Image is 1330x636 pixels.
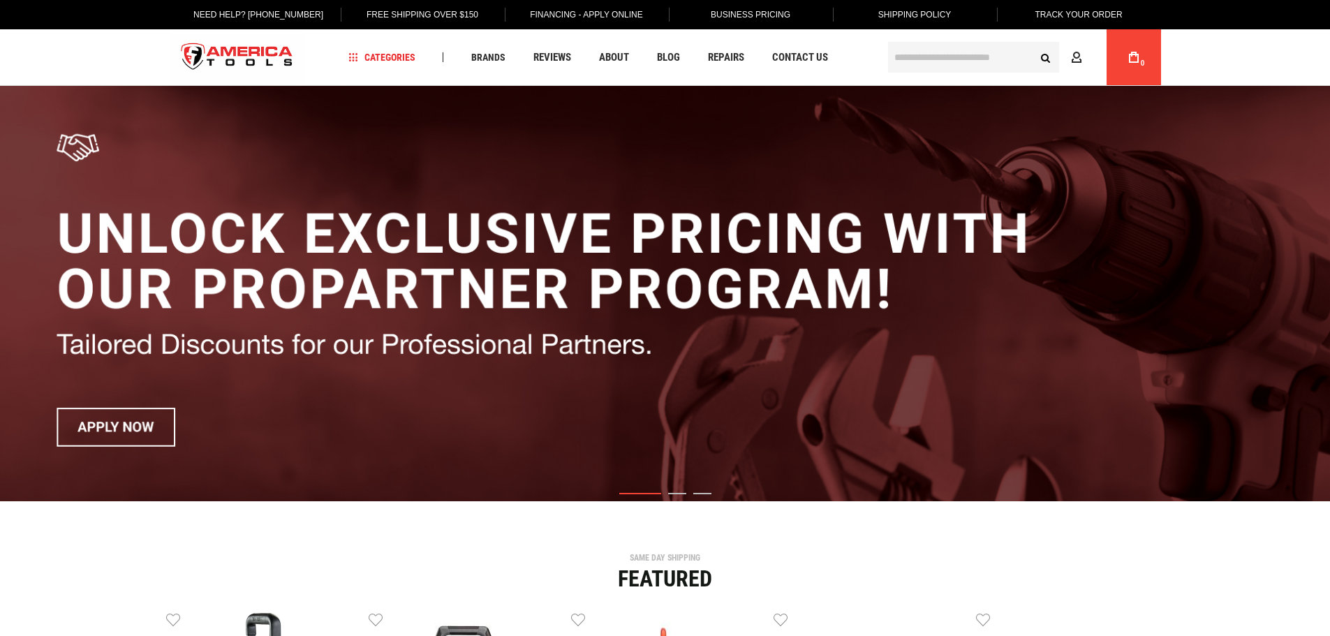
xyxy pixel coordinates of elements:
[708,52,744,63] span: Repairs
[878,10,952,20] span: Shipping Policy
[166,554,1165,562] div: SAME DAY SHIPPING
[1033,44,1059,71] button: Search
[1141,59,1145,67] span: 0
[772,52,828,63] span: Contact Us
[348,52,415,62] span: Categories
[1121,29,1147,85] a: 0
[651,48,686,67] a: Blog
[465,48,512,67] a: Brands
[471,52,505,62] span: Brands
[766,48,834,67] a: Contact Us
[702,48,751,67] a: Repairs
[170,31,305,84] a: store logo
[593,48,635,67] a: About
[657,52,680,63] span: Blog
[166,568,1165,590] div: Featured
[342,48,422,67] a: Categories
[599,52,629,63] span: About
[170,31,305,84] img: America Tools
[527,48,577,67] a: Reviews
[533,52,571,63] span: Reviews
